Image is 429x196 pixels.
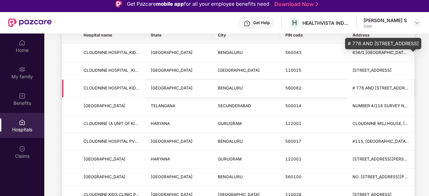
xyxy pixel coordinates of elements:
[244,20,250,27] img: svg+xml;base64,PHN2ZyBpZD0iSGVscC0zMngzMiIgeG1sbnM9Imh0dHA6Ly93d3cudzMub3JnLzIwMDAvc3ZnIiB3aWR0aD...
[19,92,26,99] img: svg+xml;base64,PHN2ZyBpZD0iQmVuZWZpdHMiIHhtbG5zPSJodHRwOi8vd3d3LnczLm9yZy8yMDAwL3N2ZyIgd2lkdGg9Ij...
[212,151,280,169] td: GURUGRAM
[274,1,316,8] a: Download Now
[316,1,318,8] img: Stroke
[212,115,280,133] td: GURUGRAM
[145,44,212,62] td: KARNATAKA
[352,85,414,90] span: # 776 AND [STREET_ADDRESS]
[285,85,301,90] span: 560062
[218,85,243,90] span: BENGALURU
[84,174,126,179] span: [GEOGRAPHIC_DATA]
[347,133,414,151] td: #115, KODIHALLI, OLD AIRPORT ROAD
[78,44,145,62] td: CLOUDNINE HOSPITAL,KIDS CLINIC
[352,68,392,73] span: [STREET_ADDRESS]
[292,19,297,27] span: H
[145,169,212,186] td: KARNATAKA
[253,20,270,25] div: Get Help
[347,62,414,80] td: NO 251 & 252, GOLF COURSE ROAD, SECTOR-55 GURUGRAM
[78,151,145,169] td: CLOUDNINE HOSPITAL GURGAON
[347,151,414,169] td: 94/4 GURUNANAK TOWER INDUSTRIAL AREA MG ROAD, OLD DLF SECTOR 14 , GURGAON , HARYANA - 122001
[347,97,414,115] td: NUMBER 4/116 SURVEY NUMBER 160/P DHOOLAPALLY KOMPALLY JUNCTION KOMPALLY MEDCHAL MALKAJGIRI
[212,26,280,44] th: City
[84,68,176,73] span: CLOUDNINE HOSPITAL , KIDS CLINIC INDIA LTD
[280,26,347,44] th: PIN code
[19,145,26,152] img: svg+xml;base64,PHN2ZyBpZD0iQ2xhaW0iIHhtbG5zPSJodHRwOi8vd3d3LnczLm9yZy8yMDAwL3N2ZyIgd2lkdGg9IjIwIi...
[84,103,126,108] span: [GEOGRAPHIC_DATA]
[156,1,184,7] strong: mobile app
[285,156,301,161] span: 122001
[212,97,280,115] td: SECUNDERABAD
[285,139,301,144] span: 560017
[347,26,414,44] th: Address
[145,97,212,115] td: TELANGANA
[151,156,170,161] span: HARYANA
[218,121,242,126] span: GURUGRAM
[218,50,243,55] span: BENGALURU
[212,169,280,186] td: BENGALURU
[285,68,301,73] span: 110025
[84,156,126,161] span: [GEOGRAPHIC_DATA]
[218,68,260,73] span: [GEOGRAPHIC_DATA]
[145,80,212,97] td: KARNATAKA
[84,50,153,55] span: CLOUDNINE HOSPITAL,KIDS CLINIC
[78,97,145,115] td: CLOUDNINE HOSPITAL
[151,121,170,126] span: HARYANA
[78,26,145,44] th: Hospital name
[19,119,26,126] img: svg+xml;base64,PHN2ZyBpZD0iSG9zcGl0YWxzIiB4bWxucz0iaHR0cDovL3d3dy53My5vcmcvMjAwMC9zdmciIHdpZHRoPS...
[347,169,414,186] td: NO. 3, NEELADRI RD, SURVEY NO 152/1, 152/4, OPP. PUMA SHOWROOM, NEELADRI NAGAR, ELECTRONICS CITY ...
[347,115,414,133] td: CLOUDNINE MSJ HOUSE, PLOT #A-2, MAYFIELD GARDENS, SECTOR-47, OPPOSITE HILTON HOTEL
[151,50,193,55] span: [GEOGRAPHIC_DATA]
[145,151,212,169] td: HARYANA
[78,62,145,80] td: CLOUDNINE HOSPITAL , KIDS CLINIC INDIA LTD
[78,80,145,97] td: CLOUDNINE HOSPITAL KIDS CLINIC
[218,174,243,179] span: BENGALURU
[145,133,212,151] td: KARNATAKA
[151,174,193,179] span: [GEOGRAPHIC_DATA]
[352,156,425,161] span: [STREET_ADDRESS][PERSON_NAME]
[145,26,212,44] th: State
[151,85,193,90] span: [GEOGRAPHIC_DATA]
[285,103,301,108] span: 500014
[19,40,26,46] img: svg+xml;base64,PHN2ZyBpZD0iSG9tZSIgeG1sbnM9Imh0dHA6Ly93d3cudzMub3JnLzIwMDAvc3ZnIiB3aWR0aD0iMjAiIG...
[285,50,301,55] span: 560043
[285,174,301,179] span: 560100
[212,44,280,62] td: BENGALURU
[84,121,186,126] span: CLOUDNINE (A UNIT OF KIDS CLINIC INDIA PVT LTD)
[19,66,26,73] img: svg+xml;base64,PHN2ZyB3aWR0aD0iMjAiIGhlaWdodD0iMjAiIHZpZXdCb3g9IjAgMCAyMCAyMCIgZmlsbD0ibm9uZSIgeG...
[364,23,407,29] div: User
[352,32,409,38] span: Address
[84,85,153,90] span: CLOUDNINE HOSPITAL KIDS CLINIC
[84,32,140,38] span: Hospital name
[151,139,193,144] span: [GEOGRAPHIC_DATA]
[414,20,420,25] img: svg+xml;base64,PHN2ZyBpZD0iRHJvcGRvd24tMzJ4MzIiIHhtbG5zPSJodHRwOi8vd3d3LnczLm9yZy8yMDAwL3N2ZyIgd2...
[145,115,212,133] td: HARYANA
[218,103,251,108] span: SECUNDERABAD
[212,80,280,97] td: BENGALURU
[78,169,145,186] td: CLOUDNINE HOSPITAL
[8,18,52,27] img: New Pazcare Logo
[145,62,212,80] td: DELHI
[115,1,122,7] img: Logo
[78,133,145,151] td: CLOUDNINE HOSPITAL PVT LTD
[212,133,280,151] td: BENGALURU
[212,62,280,80] td: SOUTH EAST
[78,115,145,133] td: CLOUDNINE (A UNIT OF KIDS CLINIC INDIA PVT LTD)
[285,121,301,126] span: 122001
[218,139,243,144] span: BENGALURU
[302,20,349,26] div: HEALTHVISTA INDIA LIMITED
[364,17,407,23] div: [PERSON_NAME] S
[84,139,146,144] span: CLOUDNINE HOSPITAL PVT LTD
[151,103,175,108] span: TELANGANA
[151,68,193,73] span: [GEOGRAPHIC_DATA]
[345,38,421,49] div: # 776 AND [STREET_ADDRESS]
[218,156,242,161] span: GURUGRAM
[347,80,414,97] td: # 776 AND 767, NARAYANA NAGAR, 1ST BLOCK, DODDAKALLASANDRA VILLAGE, KANAKAPURA ROAD, BENGALURU - ...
